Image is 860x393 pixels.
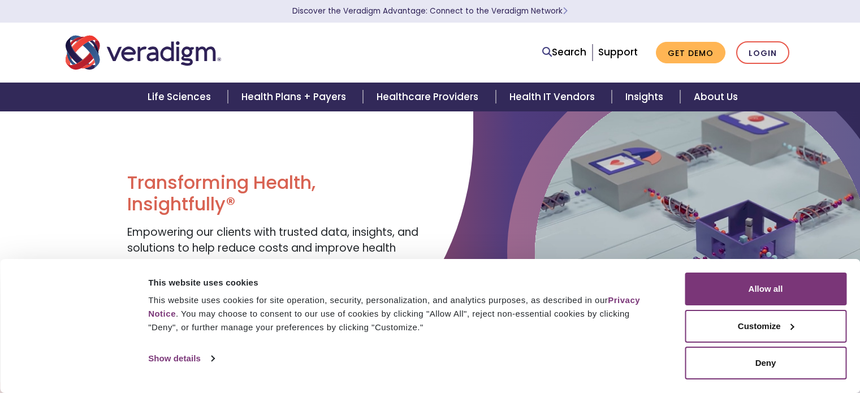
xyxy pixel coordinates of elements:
[598,45,638,59] a: Support
[656,42,725,64] a: Get Demo
[127,224,418,272] span: Empowering our clients with trusted data, insights, and solutions to help reduce costs and improv...
[127,172,421,215] h1: Transforming Health, Insightfully®
[563,6,568,16] span: Learn More
[148,293,659,334] div: This website uses cookies for site operation, security, personalization, and analytics purposes, ...
[542,45,586,60] a: Search
[66,34,221,71] img: Veradigm logo
[736,41,789,64] a: Login
[363,83,495,111] a: Healthcare Providers
[685,310,846,343] button: Customize
[680,83,751,111] a: About Us
[612,83,680,111] a: Insights
[496,83,612,111] a: Health IT Vendors
[292,6,568,16] a: Discover the Veradigm Advantage: Connect to the Veradigm NetworkLearn More
[685,347,846,379] button: Deny
[134,83,228,111] a: Life Sciences
[148,276,659,290] div: This website uses cookies
[228,83,363,111] a: Health Plans + Payers
[685,273,846,305] button: Allow all
[148,350,214,367] a: Show details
